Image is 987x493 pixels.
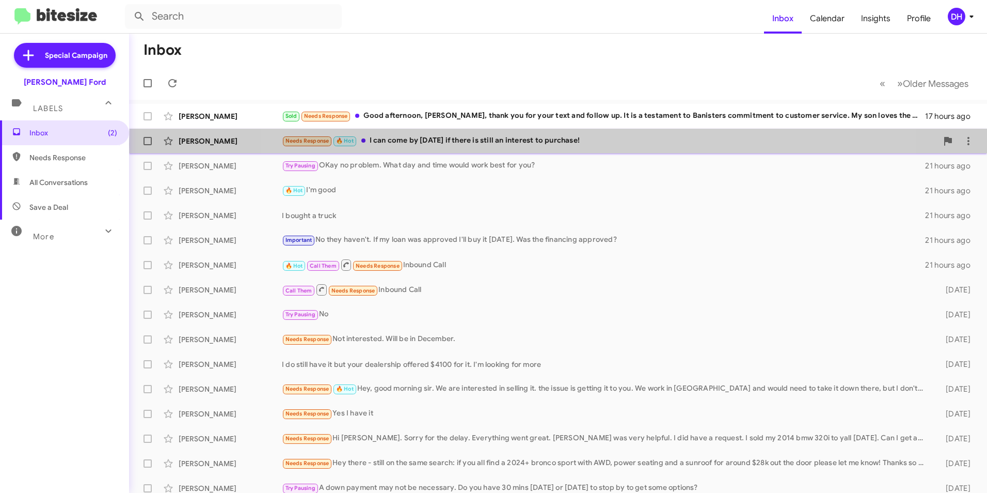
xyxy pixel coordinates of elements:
input: Search [125,4,342,29]
div: DH [948,8,965,25]
span: Special Campaign [45,50,107,60]
button: Previous [873,73,892,94]
span: (2) [108,128,117,138]
div: [PERSON_NAME] [179,210,282,221]
a: Calendar [802,4,853,34]
span: Needs Response [304,113,348,119]
span: 🔥 Hot [336,137,354,144]
a: Special Campaign [14,43,116,68]
div: [DATE] [929,409,979,419]
button: Next [891,73,975,94]
span: 🔥 Hot [336,386,354,392]
span: Needs Response [285,460,329,467]
div: [DATE] [929,359,979,369]
div: [PERSON_NAME] Ford [24,77,106,87]
div: [DATE] [929,458,979,469]
span: Try Pausing [285,485,315,491]
div: 21 hours ago [925,260,979,270]
span: Sold [285,113,297,119]
div: [PERSON_NAME] [179,161,282,171]
div: 21 hours ago [925,186,979,196]
span: More [33,232,54,241]
div: Inbound Call [282,283,929,296]
div: [PERSON_NAME] [179,186,282,196]
div: Yes I have it [282,408,929,420]
h1: Inbox [144,42,182,58]
span: » [897,77,903,90]
div: [PERSON_NAME] [179,136,282,146]
a: Profile [899,4,939,34]
span: Try Pausing [285,311,315,318]
div: Hi [PERSON_NAME]. Sorry for the delay. Everything went great. [PERSON_NAME] was very helpful. I d... [282,433,929,444]
span: Labels [33,104,63,113]
span: Call Them [285,287,312,294]
nav: Page navigation example [874,73,975,94]
div: [DATE] [929,434,979,444]
div: [PERSON_NAME] [179,384,282,394]
div: [PERSON_NAME] [179,434,282,444]
div: Inbound Call [282,258,925,271]
span: Needs Response [285,435,329,442]
span: 🔥 Hot [285,263,303,269]
div: [PERSON_NAME] [179,458,282,469]
div: [PERSON_NAME] [179,235,282,245]
div: I'm good [282,184,925,196]
span: All Conversations [29,177,88,188]
div: I do still have it but your dealership offered $4100 for it. I'm looking for more [282,359,929,369]
a: Inbox [764,4,802,34]
div: [PERSON_NAME] [179,111,282,121]
span: Needs Response [356,263,400,269]
div: [PERSON_NAME] [179,334,282,345]
div: [PERSON_NAME] [179,409,282,419]
div: 21 hours ago [925,235,979,245]
div: No they haven't. If my loan was approved I'll buy it [DATE]. Was the financing approved? [282,234,925,246]
div: Good afternoon, [PERSON_NAME], thank you for your text and follow up. It is a testament to Banist... [282,110,925,122]
span: Needs Response [29,152,117,163]
span: Save a Deal [29,202,68,212]
div: 17 hours ago [925,111,979,121]
div: [PERSON_NAME] [179,285,282,295]
span: « [880,77,885,90]
div: [DATE] [929,310,979,320]
span: 🔥 Hot [285,187,303,194]
a: Insights [853,4,899,34]
span: Needs Response [285,336,329,343]
div: 21 hours ago [925,210,979,221]
div: [DATE] [929,285,979,295]
span: Needs Response [285,137,329,144]
div: [DATE] [929,384,979,394]
div: Not interested. Will be in December. [282,333,929,345]
div: [PERSON_NAME] [179,359,282,369]
span: Needs Response [331,287,375,294]
div: Hey there - still on the same search: if you all find a 2024+ bronco sport with AWD, power seatin... [282,457,929,469]
div: 21 hours ago [925,161,979,171]
div: I bought a truck [282,210,925,221]
div: I can come by [DATE] if there is still an interest to purchase! [282,135,937,147]
div: [PERSON_NAME] [179,260,282,270]
div: [PERSON_NAME] [179,310,282,320]
span: Inbox [29,128,117,138]
button: DH [939,8,976,25]
span: Older Messages [903,78,968,89]
span: Needs Response [285,410,329,417]
span: Needs Response [285,386,329,392]
span: Call Them [310,263,337,269]
span: Important [285,237,312,243]
span: Try Pausing [285,162,315,169]
div: OKay no problem. What day and time would work best for you? [282,160,925,172]
div: [DATE] [929,334,979,345]
div: Hey, good morning sir. We are interested in selling it. the issue is getting it to you. We work i... [282,383,929,395]
div: No [282,309,929,320]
